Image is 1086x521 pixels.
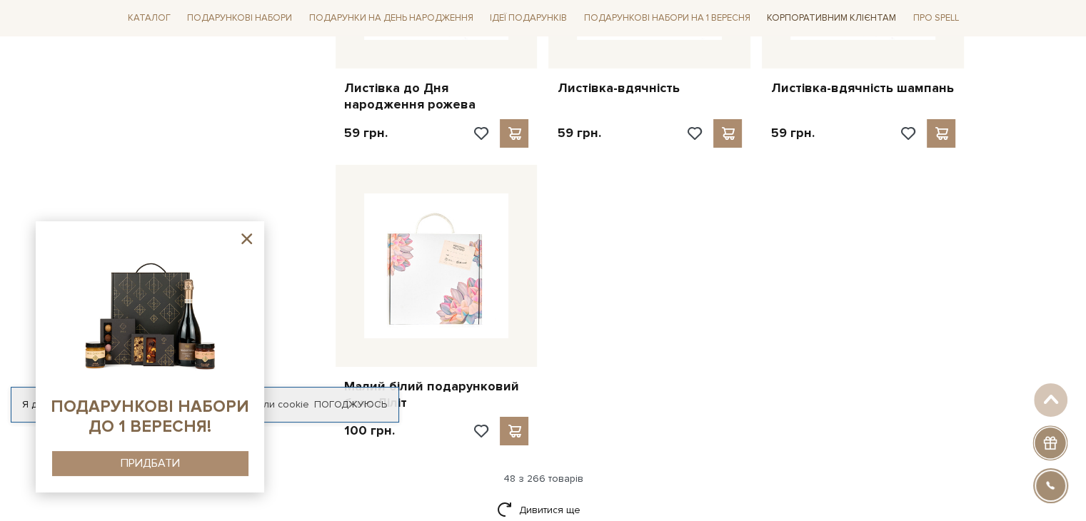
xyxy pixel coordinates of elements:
p: 59 грн. [770,125,814,141]
a: Каталог [122,7,176,29]
a: файли cookie [244,398,309,410]
a: Подарункові набори [181,7,298,29]
p: 59 грн. [557,125,600,141]
div: Я дозволяю [DOMAIN_NAME] використовувати [11,398,398,411]
a: Подарункові набори на 1 Вересня [578,6,756,30]
a: Подарунки на День народження [303,7,479,29]
a: Листівка-вдячність [557,80,742,96]
a: Погоджуюсь [314,398,387,411]
div: 48 з 266 товарів [116,472,970,485]
p: 100 грн. [344,423,395,439]
a: Малий білий подарунковий бокс Ліліт [344,378,529,412]
a: Листівка до Дня народження рожева [344,80,529,113]
a: Про Spell [907,7,965,29]
a: Ідеї подарунків [484,7,573,29]
a: Листівка-вдячність шампань [770,80,955,96]
a: Корпоративним клієнтам [761,6,902,30]
img: Малий білий подарунковий бокс Ліліт [364,193,509,338]
p: 59 грн. [344,125,388,141]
